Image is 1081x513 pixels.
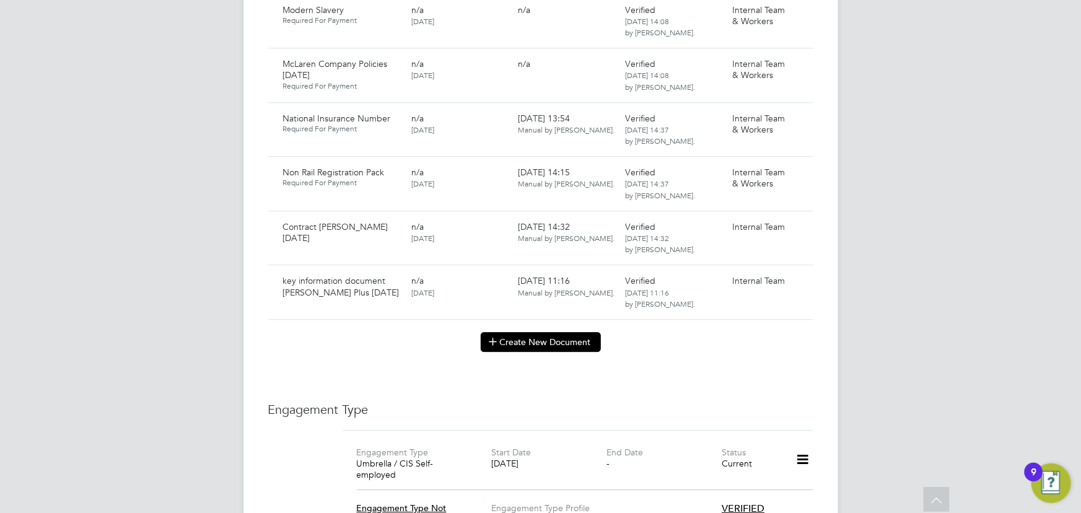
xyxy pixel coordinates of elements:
[625,178,695,199] span: [DATE] 14:37 by [PERSON_NAME].
[283,81,401,91] span: Required For Payment
[732,58,785,81] span: Internal Team & Workers
[606,447,643,458] label: End Date
[722,447,746,458] label: Status
[732,167,785,189] span: Internal Team & Workers
[519,4,531,15] span: n/a
[283,124,401,134] span: Required For Payment
[411,58,424,69] span: n/a
[625,16,695,37] span: [DATE] 14:08 by [PERSON_NAME].
[625,113,655,124] span: Verified
[732,4,785,27] span: Internal Team & Workers
[283,178,401,188] span: Required For Payment
[722,458,779,469] div: Current
[732,275,785,286] span: Internal Team
[283,58,388,81] span: McLaren Company Policies [DATE]
[268,401,813,418] h3: Engagement Type
[283,15,401,25] span: Required For Payment
[1031,472,1036,488] div: 9
[283,113,391,124] span: National Insurance Number
[519,221,615,243] span: [DATE] 14:32
[411,70,434,80] span: [DATE]
[481,332,601,352] button: Create New Document
[625,4,655,15] span: Verified
[1031,463,1071,503] button: Open Resource Center, 9 new notifications
[519,275,615,297] span: [DATE] 11:16
[357,447,429,458] label: Engagement Type
[625,275,655,286] span: Verified
[519,178,615,188] span: Manual by [PERSON_NAME].
[283,221,388,243] span: Contract [PERSON_NAME] [DATE]
[411,125,434,134] span: [DATE]
[732,113,785,135] span: Internal Team & Workers
[411,113,424,124] span: n/a
[411,221,424,232] span: n/a
[411,178,434,188] span: [DATE]
[625,58,655,69] span: Verified
[625,233,695,254] span: [DATE] 14:32 by [PERSON_NAME].
[625,125,695,146] span: [DATE] 14:37 by [PERSON_NAME].
[411,287,434,297] span: [DATE]
[411,4,424,15] span: n/a
[519,233,615,243] span: Manual by [PERSON_NAME].
[606,458,722,469] div: -
[519,113,615,135] span: [DATE] 13:54
[411,233,434,243] span: [DATE]
[625,287,695,309] span: [DATE] 11:16 by [PERSON_NAME].
[491,447,531,458] label: Start Date
[283,275,400,297] span: key information document [PERSON_NAME] Plus [DATE]
[519,167,615,189] span: [DATE] 14:15
[732,221,785,232] span: Internal Team
[625,70,695,91] span: [DATE] 14:08 by [PERSON_NAME].
[519,58,531,69] span: n/a
[625,167,655,178] span: Verified
[283,167,385,178] span: Non Rail Registration Pack
[283,4,344,15] span: Modern Slavery
[491,458,606,469] div: [DATE]
[411,275,424,286] span: n/a
[411,16,434,26] span: [DATE]
[411,167,424,178] span: n/a
[519,287,615,297] span: Manual by [PERSON_NAME].
[519,125,615,134] span: Manual by [PERSON_NAME].
[625,221,655,232] span: Verified
[357,458,472,480] div: Umbrella / CIS Self-employed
